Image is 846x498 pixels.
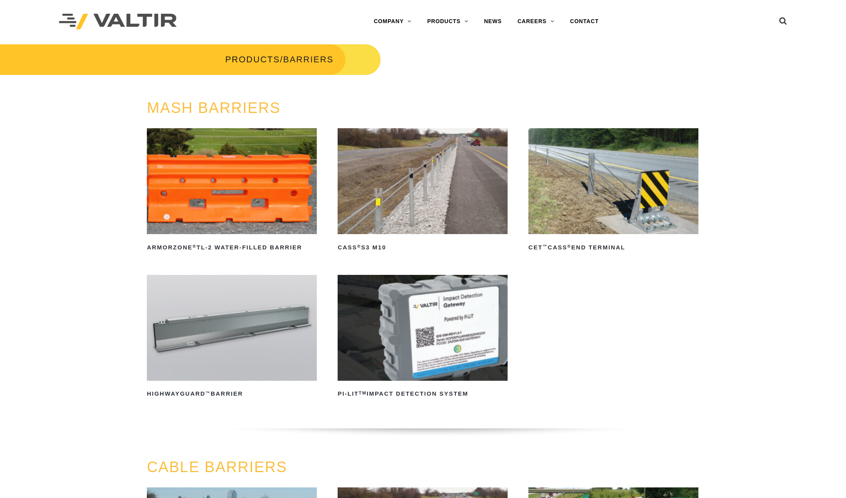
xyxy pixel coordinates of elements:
[338,388,508,400] h2: PI-LIT Impact Detection System
[147,128,317,254] a: ArmorZone®TL-2 Water-Filled Barrier
[357,244,361,249] sup: ®
[338,128,508,254] a: CASS®S3 M10
[59,14,177,30] img: Valtir
[510,14,562,29] a: CAREERS
[562,14,607,29] a: CONTACT
[359,391,367,395] sup: TM
[192,244,196,249] sup: ®
[338,275,508,400] a: PI-LITTMImpact Detection System
[147,459,287,475] a: CABLE BARRIERS
[147,388,317,400] h2: HighwayGuard Barrier
[543,244,548,249] sup: ™
[528,128,698,254] a: CET™CASS®End Terminal
[338,241,508,254] h2: CASS S3 M10
[528,241,698,254] h2: CET CASS End Terminal
[419,14,476,29] a: PRODUCTS
[205,391,210,395] sup: ™
[567,244,571,249] sup: ®
[147,100,281,116] a: MASH BARRIERS
[366,14,419,29] a: COMPANY
[147,241,317,254] h2: ArmorZone TL-2 Water-Filled Barrier
[476,14,510,29] a: NEWS
[225,55,280,64] a: PRODUCTS
[147,275,317,400] a: HighwayGuard™Barrier
[283,55,333,64] span: BARRIERS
